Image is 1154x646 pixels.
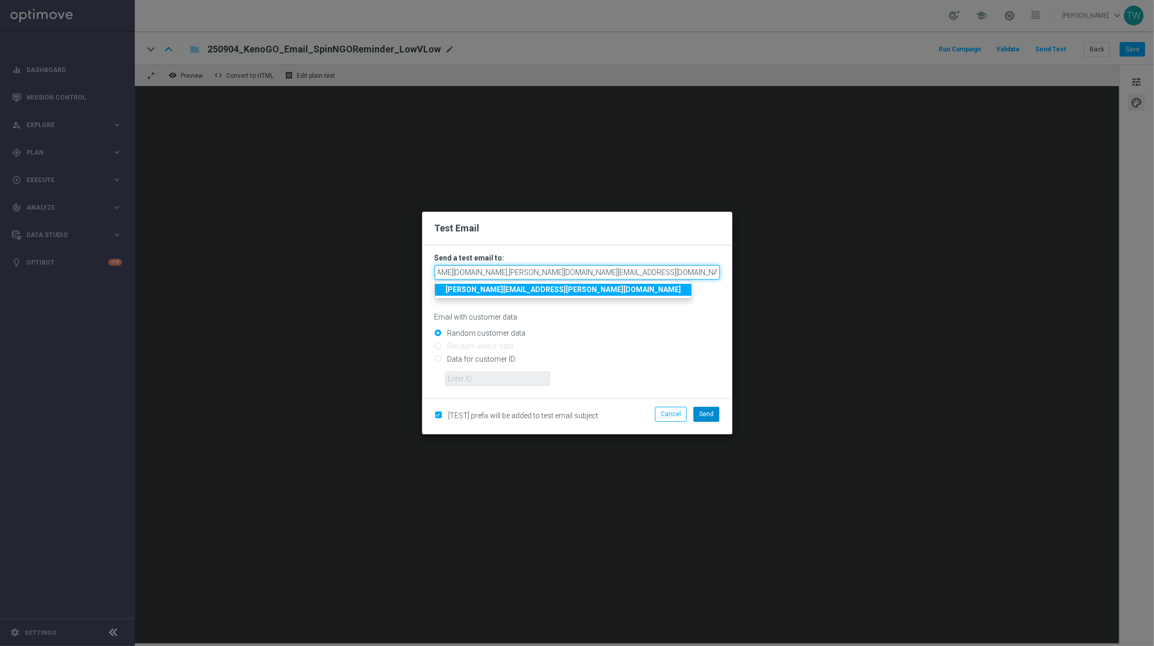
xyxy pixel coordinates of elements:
label: Random customer data [445,328,526,338]
input: Enter ID [445,372,550,386]
button: Cancel [655,407,687,421]
a: [PERSON_NAME][EMAIL_ADDRESS][PERSON_NAME][DOMAIN_NAME] [435,284,691,296]
h2: Test Email [435,222,720,235]
h3: Send a test email to: [435,253,720,263]
strong: [PERSON_NAME][EMAIL_ADDRESS][PERSON_NAME][DOMAIN_NAME] [446,285,681,294]
span: [TEST] prefix will be added to test email subject [449,411,599,420]
span: Send [699,410,714,418]
p: Email with customer data [435,312,720,322]
button: Send [693,407,719,421]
